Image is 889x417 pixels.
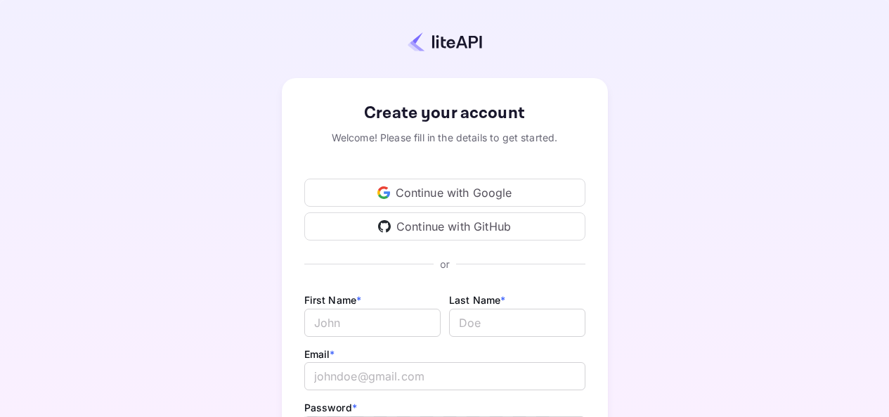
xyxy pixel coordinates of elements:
[304,402,357,413] label: Password
[304,101,585,126] div: Create your account
[304,179,585,207] div: Continue with Google
[304,130,585,145] div: Welcome! Please fill in the details to get started.
[304,362,585,390] input: johndoe@gmail.com
[408,32,482,52] img: liteapi
[304,348,335,360] label: Email
[449,309,585,337] input: Doe
[304,212,585,240] div: Continue with GitHub
[449,294,506,306] label: Last Name
[304,309,441,337] input: John
[304,294,362,306] label: First Name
